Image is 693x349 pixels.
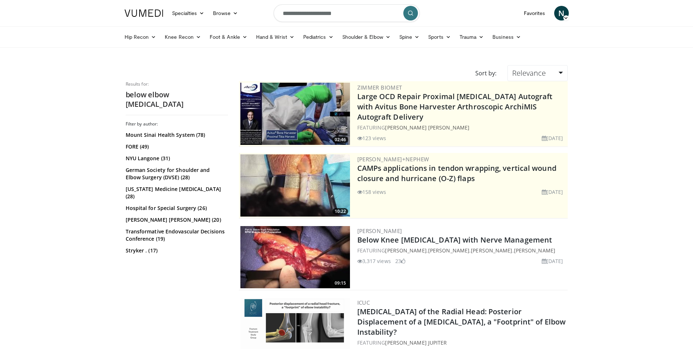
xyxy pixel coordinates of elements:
a: Business [488,30,525,44]
a: Hip Recon [120,30,161,44]
a: [PERSON_NAME] [428,247,469,254]
a: [PERSON_NAME] [514,247,555,254]
p: Results for: [126,81,228,87]
a: FORE (49) [126,143,226,150]
a: [PERSON_NAME]+Nephew [357,155,429,163]
a: Knee Recon [160,30,205,44]
h3: Filter by author: [126,121,228,127]
a: Specialties [168,6,209,20]
a: Sports [424,30,455,44]
img: 2677e140-ee51-4d40-a5f5-4f29f195cc19.300x170_q85_crop-smart_upscale.jpg [240,154,350,217]
a: [PERSON_NAME] [385,247,426,254]
a: Favorites [519,6,550,20]
span: 02:46 [332,136,348,143]
h2: below elbow [MEDICAL_DATA] [126,90,228,109]
a: [PERSON_NAME] [PERSON_NAME] (20) [126,216,226,224]
div: FEATURING , , , [357,247,566,254]
li: [DATE] [542,188,563,196]
img: VuMedi Logo [125,10,163,17]
a: 10:22 [240,154,350,217]
a: CAMPs applications in tendon wrapping, vertical wound closure and hurricane (O-Z) flaps [357,163,556,183]
a: Pediatrics [299,30,338,44]
a: Below Knee [MEDICAL_DATA] with Nerve Management [357,235,552,245]
input: Search topics, interventions [274,4,420,22]
img: a4fc9e3b-29e5-479a-a4d0-450a2184c01c.300x170_q85_crop-smart_upscale.jpg [240,83,350,145]
a: Stryker . (17) [126,247,226,254]
div: FEATURING [357,339,566,346]
a: N [554,6,569,20]
a: ICUC [357,299,370,306]
a: 09:15 [240,226,350,288]
img: 4075178f-0485-4c93-bf7a-dd164c9bddd9.300x170_q85_crop-smart_upscale.jpg [240,226,350,288]
a: Mount Sinai Health System (78) [126,131,226,139]
a: [PERSON_NAME] [357,227,402,234]
a: Browse [209,6,242,20]
span: Relevance [512,68,546,78]
li: 3,317 views [357,257,391,265]
a: Trauma [455,30,488,44]
li: 23 [395,257,405,265]
a: [PERSON_NAME] [PERSON_NAME] [385,124,469,131]
li: [DATE] [542,257,563,265]
a: Hospital for Special Surgery (26) [126,204,226,212]
a: Zimmer Biomet [357,84,402,91]
span: 10:22 [332,208,348,215]
a: Foot & Ankle [205,30,252,44]
a: Spine [395,30,424,44]
a: [MEDICAL_DATA] of the Radial Head: Posterior Displacement of a [MEDICAL_DATA], a "Footprint" of E... [357,307,566,337]
a: NYU Langone (31) [126,155,226,162]
a: [PERSON_NAME] Jupiter [385,339,447,346]
a: Relevance [507,65,567,81]
a: Transformative Endovascular Decisions Conference (19) [126,228,226,243]
li: 158 views [357,188,387,196]
a: German Society for Shoulder and Elbow Surgery (DVSE) (28) [126,166,226,181]
div: FEATURING [357,124,566,131]
a: Hand & Wrist [252,30,299,44]
a: Large OCD Repair Proximal [MEDICAL_DATA] Autograft with Avitus Bone Harvester Arthroscopic ArchiM... [357,91,553,122]
a: 02:46 [240,83,350,145]
li: [DATE] [542,134,563,142]
li: 123 views [357,134,387,142]
div: Sort by: [470,65,502,81]
a: [PERSON_NAME] [471,247,512,254]
span: 09:15 [332,280,348,286]
a: Shoulder & Elbow [338,30,395,44]
a: [US_STATE] Medicine [MEDICAL_DATA] (28) [126,185,226,200]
